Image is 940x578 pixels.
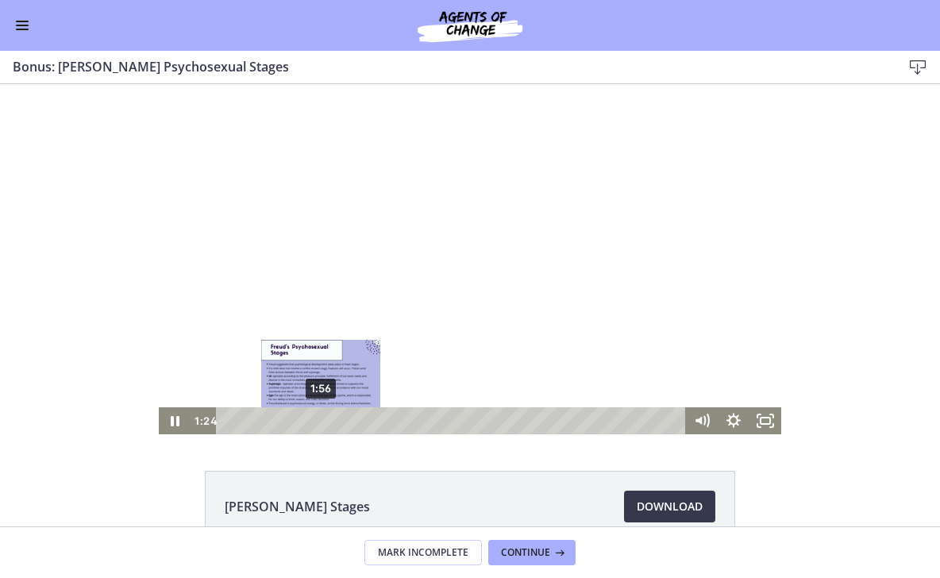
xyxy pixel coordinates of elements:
h3: Bonus: [PERSON_NAME] Psychosexual Stages [13,57,876,76]
button: Continue [488,540,576,565]
button: Mark Incomplete [364,540,482,565]
button: Pause [159,323,191,350]
button: Fullscreen [749,323,781,350]
span: Continue [501,546,550,559]
button: Enable menu [13,16,32,35]
img: Agents of Change [375,6,565,44]
span: [PERSON_NAME] Stages [225,497,370,516]
a: Download [624,491,715,522]
button: Show settings menu [718,323,749,350]
button: Mute [686,323,718,350]
span: Download [637,497,703,516]
span: Mark Incomplete [378,546,468,559]
div: Playbar [228,323,678,350]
